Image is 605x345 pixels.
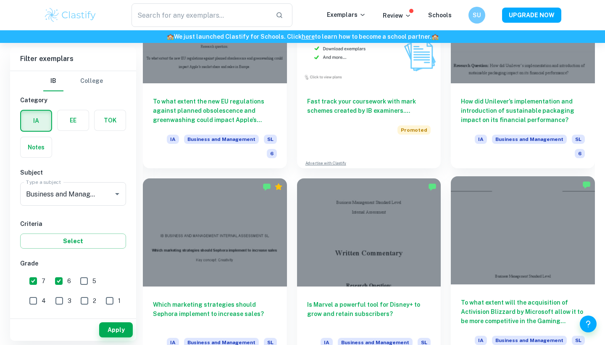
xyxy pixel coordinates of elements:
span: 🏫 [167,33,174,40]
span: IA [167,135,179,144]
span: 3 [68,296,71,305]
button: Help and Feedback [580,316,597,332]
h6: Grade [20,259,126,268]
p: Review [383,11,411,20]
span: 6 [267,149,277,158]
h6: How did Unilever’s implementation and introduction of sustainable packaging impact on its financi... [461,97,585,125]
h6: Filter exemplars [10,47,136,71]
span: SL [572,135,585,144]
button: Open [111,188,123,200]
h6: SU [472,11,482,20]
span: IA [475,336,487,345]
span: 2 [93,296,96,305]
h6: Which marketing strategies should Sephora implement to increase sales? [153,300,277,328]
span: 6 [67,276,71,286]
p: Exemplars [327,10,366,19]
h6: To what extent will the acquisition of Activision Blizzard by Microsoft allow it to be more compe... [461,298,585,326]
h6: Category [20,96,126,105]
button: SU [468,7,485,24]
button: Notes [21,137,52,157]
span: 5 [92,276,96,286]
div: Premium [274,183,283,191]
div: Filter type choice [43,71,103,91]
h6: Is Marvel a powerful tool for Disney+ to grow and retain subscribers? [307,300,431,328]
button: College [80,71,103,91]
span: 4 [42,296,46,305]
span: 🏫 [431,33,439,40]
span: IA [475,135,487,144]
button: Select [20,234,126,249]
input: Search for any exemplars... [132,3,269,27]
img: Marked [263,183,271,191]
button: IB [43,71,63,91]
label: Type a subject [26,178,61,186]
h6: Criteria [20,219,126,228]
span: 6 [575,149,585,158]
img: Clastify logo [44,7,97,24]
button: UPGRADE NOW [502,8,561,23]
h6: We just launched Clastify for Schools. Click to learn how to become a school partner. [2,32,603,41]
span: Business and Management [492,135,567,144]
a: here [302,33,315,40]
h6: To what extent the new EU regulations against planned obsolescence and greenwashing could impact ... [153,97,277,125]
img: Marked [428,183,437,191]
a: Schools [428,12,452,19]
span: SL [264,135,277,144]
img: Marked [582,180,591,189]
span: Promoted [397,125,431,135]
h6: Subject [20,168,126,177]
h6: Fast track your coursework with mark schemes created by IB examiners. Upgrade now [307,97,431,115]
button: IA [21,111,51,131]
span: Business and Management [184,135,259,144]
button: Apply [99,322,133,337]
span: SL [572,336,585,345]
button: EE [58,110,89,130]
span: 7 [42,276,45,286]
span: 1 [118,296,121,305]
a: Advertise with Clastify [305,160,346,166]
span: Business and Management [492,336,567,345]
button: TOK [95,110,126,130]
